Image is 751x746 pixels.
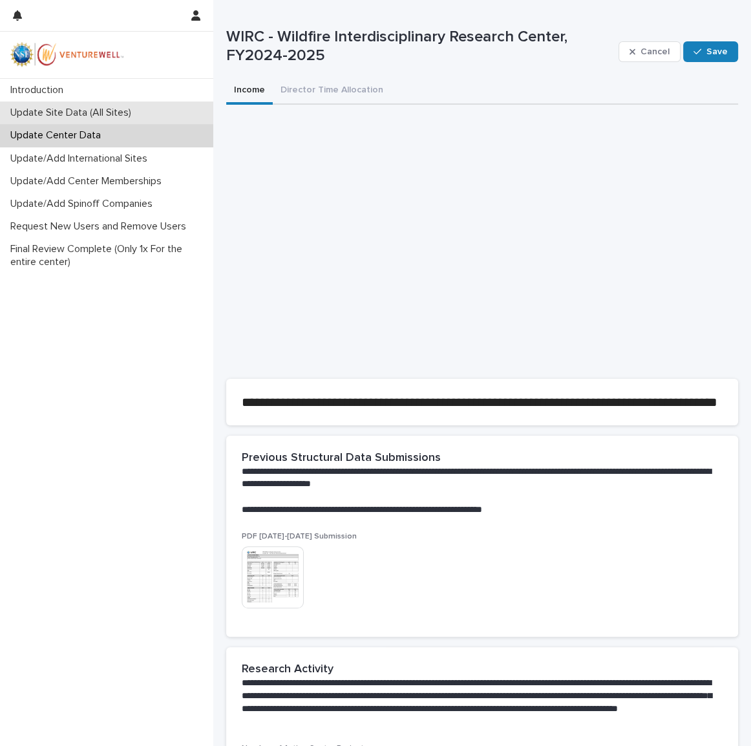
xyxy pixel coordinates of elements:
p: Update Center Data [5,129,111,142]
p: Update/Add Spinoff Companies [5,198,163,210]
button: Save [683,41,738,62]
span: Save [706,47,728,56]
button: Cancel [619,41,681,62]
p: Update Site Data (All Sites) [5,107,142,119]
p: Update/Add International Sites [5,153,158,165]
p: Introduction [5,84,74,96]
p: Request New Users and Remove Users [5,220,196,233]
p: Update/Add Center Memberships [5,175,172,187]
p: Final Review Complete (Only 1x For the entire center) [5,243,213,268]
h2: Previous Structural Data Submissions [242,451,441,465]
button: Income [226,78,273,105]
p: WIRC - Wildfire Interdisciplinary Research Center, FY2024-2025 [226,28,613,65]
h2: Research Activity [242,663,333,677]
img: mWhVGmOKROS2pZaMU8FQ [10,42,124,68]
button: Director Time Allocation [273,78,391,105]
span: PDF [DATE]-[DATE] Submission [242,533,357,540]
span: Cancel [640,47,670,56]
